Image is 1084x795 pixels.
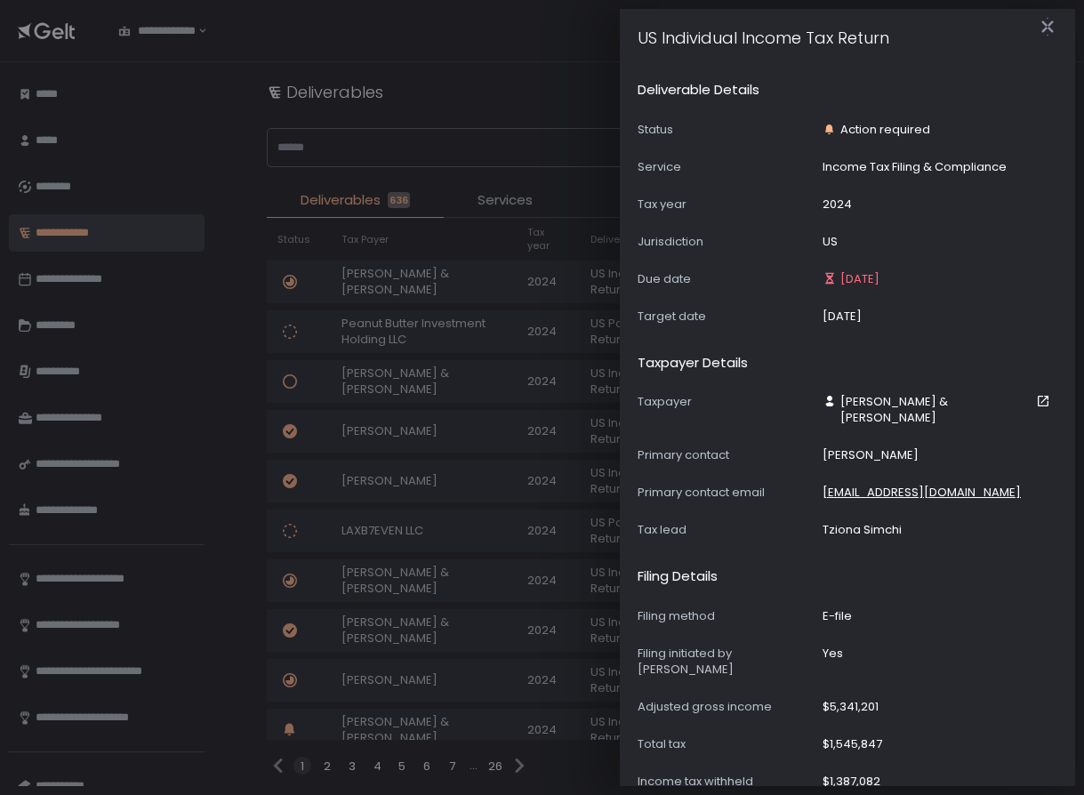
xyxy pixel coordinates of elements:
[823,608,852,624] div: E-file
[823,447,919,463] div: [PERSON_NAME]
[638,394,815,410] div: Taxpayer
[638,309,815,325] div: Target date
[638,608,815,624] div: Filing method
[638,699,815,715] div: Adjusted gross income
[638,646,815,678] div: Filing initiated by [PERSON_NAME]
[823,309,862,325] div: [DATE]
[638,159,815,175] div: Service
[823,699,879,715] div: $5,341,201
[840,271,879,287] span: [DATE]
[823,522,902,538] div: Tziona Simchi
[823,774,880,790] div: $1,387,082
[823,159,1007,175] div: Income Tax Filing & Compliance
[823,485,1021,501] span: [EMAIL_ADDRESS][DOMAIN_NAME]
[638,271,815,287] div: Due date
[638,566,718,587] h2: Filing details
[823,197,852,213] div: 2024
[823,646,843,662] div: Yes
[638,774,815,790] div: Income tax withheld
[823,736,882,752] div: $1,545,847
[638,485,815,501] div: Primary contact email
[823,394,1054,426] a: [PERSON_NAME] & [PERSON_NAME]
[638,447,815,463] div: Primary contact
[638,353,748,373] h2: Taxpayer details
[638,197,815,213] div: Tax year
[638,736,815,752] div: Total tax
[638,80,759,100] h2: Deliverable details
[840,394,1032,426] span: [PERSON_NAME] & [PERSON_NAME]
[638,234,815,250] div: Jurisdiction
[638,522,815,538] div: Tax lead
[823,122,930,138] div: Action required
[638,122,815,138] div: Status
[823,234,838,250] div: US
